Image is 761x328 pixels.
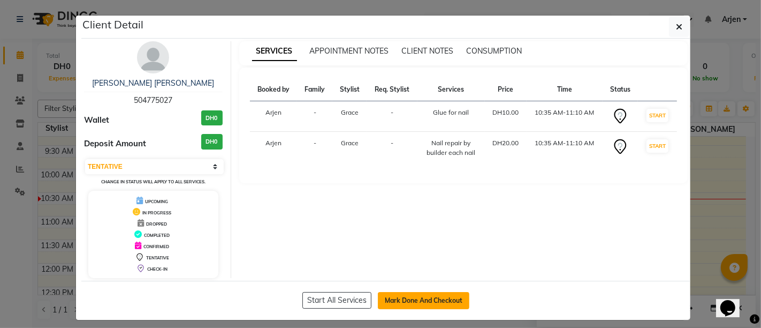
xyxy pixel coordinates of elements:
span: CONSUMPTION [467,46,522,56]
td: Arjen [250,101,298,132]
span: APPOINTMENT NOTES [310,46,389,56]
span: Deposit Amount [84,138,146,150]
span: CONFIRMED [143,244,169,249]
div: DH20.00 [491,138,520,148]
td: - [367,132,417,165]
button: Start All Services [302,292,371,309]
td: 10:35 AM-11:10 AM [527,101,603,132]
button: Mark Done And Checkout [378,292,469,309]
h3: DH0 [201,134,223,150]
span: CHECK-IN [147,266,168,272]
div: Nail repair by builder each nail [424,138,479,158]
span: Grace [341,139,359,147]
span: Wallet [84,114,109,126]
span: COMPLETED [144,233,170,238]
span: UPCOMING [145,199,168,204]
span: DROPPED [146,221,167,227]
span: IN PROGRESS [142,210,171,215]
button: START [646,109,668,122]
td: - [297,101,332,132]
span: CLIENT NOTES [402,46,454,56]
th: Price [485,78,526,101]
a: [PERSON_NAME] [PERSON_NAME] [92,78,214,88]
span: TENTATIVE [146,255,169,260]
span: SERVICES [252,42,297,61]
td: Arjen [250,132,298,165]
iframe: chat widget [716,285,750,317]
th: Time [527,78,603,101]
th: Booked by [250,78,298,101]
img: avatar [137,41,169,73]
th: Family [297,78,332,101]
button: START [646,139,668,153]
span: Grace [341,108,359,116]
th: Services [417,78,485,101]
div: DH10.00 [491,108,520,117]
small: Change in status will apply to all services. [101,179,206,184]
td: - [367,101,417,132]
th: Stylist [332,78,367,101]
h5: Client Detail [82,17,143,33]
span: 504775027 [134,95,172,105]
th: Req. Stylist [367,78,417,101]
h3: DH0 [201,110,223,126]
td: - [297,132,332,165]
td: 10:35 AM-11:10 AM [527,132,603,165]
div: Glue for nail [424,108,479,117]
th: Status [603,78,638,101]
